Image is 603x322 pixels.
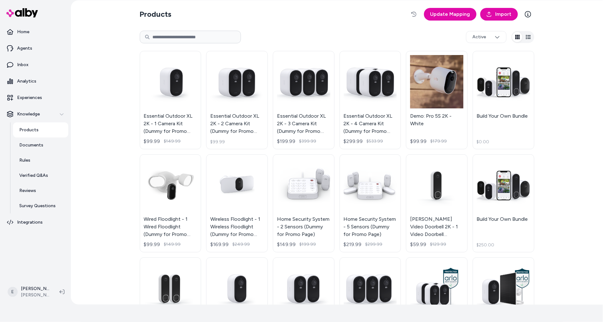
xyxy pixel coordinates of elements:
[13,153,68,168] a: Rules
[13,168,68,183] a: Verified Q&As
[340,51,401,149] a: Essential Outdoor XL 2K - 4 Camera Kit (Dummy for Promo Page)Essential Outdoor XL 2K - 4 Camera K...
[273,154,335,253] a: Home Security System - 2 Sensors (Dummy for Promo Page)Home Security System - 2 Sensors (Dummy fo...
[8,287,18,297] span: E
[17,29,29,35] p: Home
[206,154,268,253] a: Wireless Floodlight - 1 Wireless Floodlight (Dummy for Promo Page) - WhiteWireless Floodlight - 1...
[424,8,477,21] a: Update Mapping
[6,8,38,17] img: alby Logo
[3,107,68,122] button: Knowledge
[17,219,43,226] p: Integrations
[19,127,39,133] p: Products
[480,8,518,21] a: Import
[430,10,470,18] span: Update Mapping
[13,122,68,138] a: Products
[19,203,56,209] p: Survey Questions
[19,142,43,148] p: Documents
[21,292,49,298] span: [PERSON_NAME] Prod
[206,51,268,149] a: Essential Outdoor XL 2K - 2 Camera Kit (Dummy for Promo Page)Essential Outdoor XL 2K - 2 Camera K...
[140,9,172,19] h2: Products
[340,154,401,253] a: Home Security System - 5 Sensors (Dummy for Promo Page)Home Security System - 5 Sensors (Dummy fo...
[3,215,68,230] a: Integrations
[17,45,32,52] p: Agents
[17,78,36,84] p: Analytics
[3,90,68,105] a: Experiences
[3,57,68,72] a: Inbox
[17,62,28,68] p: Inbox
[3,74,68,89] a: Analytics
[17,95,42,101] p: Experiences
[406,154,468,253] a: Arlo Video Doorbell 2K - 1 Video Doorbell (Dummy for Promo Page)[PERSON_NAME] Video Doorbell 2K -...
[13,138,68,153] a: Documents
[473,154,534,253] a: Build Your Own BundleBuild Your Own Bundle$250.00
[17,111,40,117] p: Knowledge
[3,24,68,40] a: Home
[473,51,534,149] a: Build Your Own BundleBuild Your Own Bundle$0.00
[19,157,30,164] p: Rules
[19,172,48,179] p: Verified Q&As
[3,41,68,56] a: Agents
[21,286,49,292] p: [PERSON_NAME]
[140,51,201,149] a: Essential Outdoor XL 2K - 1 Camera Kit (Dummy for Promo Page)Essential Outdoor XL 2K - 1 Camera K...
[466,31,507,43] button: Active
[13,198,68,214] a: Survey Questions
[13,183,68,198] a: Reviews
[4,282,54,302] button: E[PERSON_NAME][PERSON_NAME] Prod
[495,10,512,18] span: Import
[19,188,36,194] p: Reviews
[406,51,468,149] a: Demo: Pro 5S 2K - WhiteDemo: Pro 5S 2K - White$99.99$179.99
[273,51,335,149] a: Essential Outdoor XL 2K - 3 Camera Kit (Dummy for Promo Page)Essential Outdoor XL 2K - 3 Camera K...
[140,154,201,253] a: Wired Floodlight - 1 Wired Floodlight (Dummy for Promo Page) - WhiteWired Floodlight - 1 Wired Fl...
